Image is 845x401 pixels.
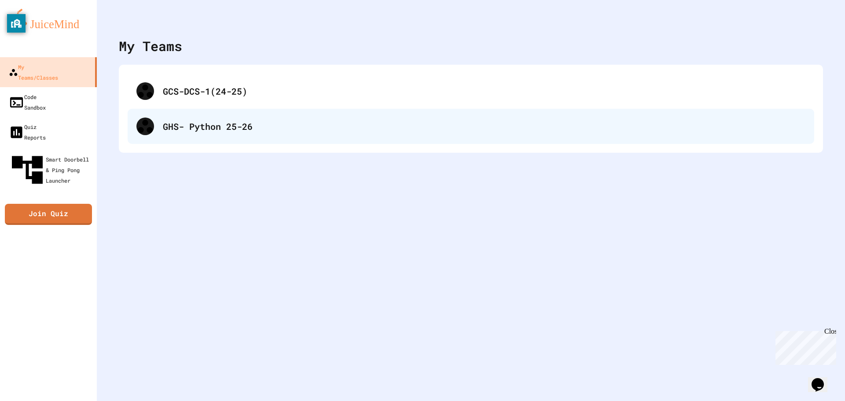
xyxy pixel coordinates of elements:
[772,327,836,365] iframe: chat widget
[128,74,814,109] div: GCS-DCS-1(24-25)
[808,366,836,392] iframe: chat widget
[9,9,88,32] img: logo-orange.svg
[163,85,805,98] div: GCS-DCS-1(24-25)
[4,4,61,56] div: Chat with us now!Close
[119,36,182,56] div: My Teams
[128,109,814,144] div: GHS- Python 25-26
[9,151,93,188] div: Smart Doorbell & Ping Pong Launcher
[7,14,26,33] button: privacy banner
[9,92,46,113] div: Code Sandbox
[9,62,58,83] div: My Teams/Classes
[5,204,92,225] a: Join Quiz
[9,121,46,143] div: Quiz Reports
[163,120,805,133] div: GHS- Python 25-26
